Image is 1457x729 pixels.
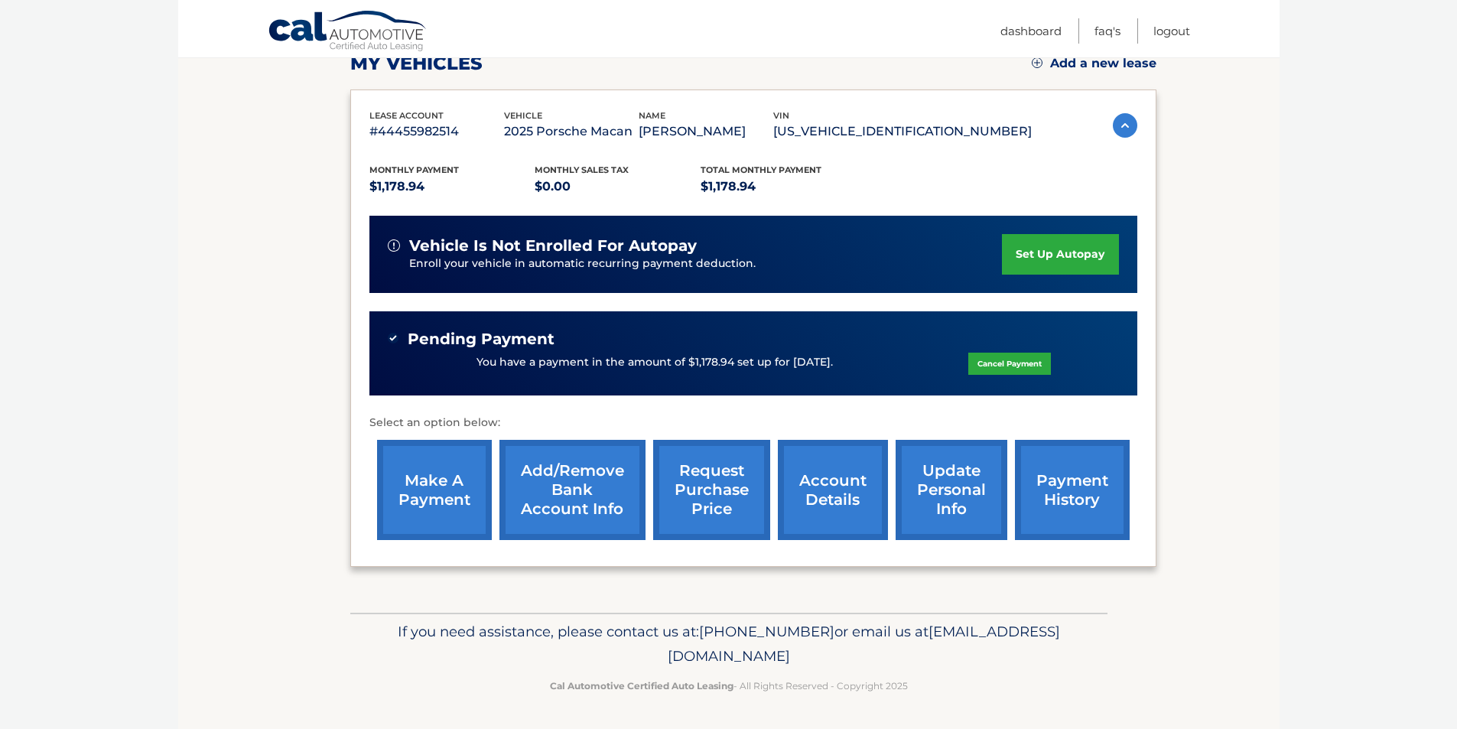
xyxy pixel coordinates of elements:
span: vehicle is not enrolled for autopay [409,236,697,255]
span: [PHONE_NUMBER] [699,623,834,640]
span: [EMAIL_ADDRESS][DOMAIN_NAME] [668,623,1060,665]
img: alert-white.svg [388,239,400,252]
a: Add a new lease [1032,56,1156,71]
span: Monthly sales Tax [535,164,629,175]
a: FAQ's [1094,18,1120,44]
p: - All Rights Reserved - Copyright 2025 [360,678,1098,694]
span: Total Monthly Payment [701,164,821,175]
p: $1,178.94 [701,176,867,197]
a: payment history [1015,440,1130,540]
a: make a payment [377,440,492,540]
span: vehicle [504,110,542,121]
img: check-green.svg [388,333,398,343]
a: request purchase price [653,440,770,540]
p: $1,178.94 [369,176,535,197]
a: Add/Remove bank account info [499,440,646,540]
a: set up autopay [1002,234,1118,275]
span: Pending Payment [408,330,555,349]
p: 2025 Porsche Macan [504,121,639,142]
a: Dashboard [1000,18,1062,44]
a: update personal info [896,440,1007,540]
span: vin [773,110,789,121]
img: add.svg [1032,57,1042,68]
p: You have a payment in the amount of $1,178.94 set up for [DATE]. [476,354,833,371]
strong: Cal Automotive Certified Auto Leasing [550,680,733,692]
a: Logout [1153,18,1190,44]
p: #44455982514 [369,121,504,142]
p: If you need assistance, please contact us at: or email us at [360,620,1098,669]
p: $0.00 [535,176,701,197]
a: account details [778,440,888,540]
p: [US_VEHICLE_IDENTIFICATION_NUMBER] [773,121,1032,142]
h2: my vehicles [350,52,483,75]
a: Cancel Payment [968,353,1051,375]
span: lease account [369,110,444,121]
p: [PERSON_NAME] [639,121,773,142]
p: Enroll your vehicle in automatic recurring payment deduction. [409,255,1003,272]
p: Select an option below: [369,414,1137,432]
img: accordion-active.svg [1113,113,1137,138]
a: Cal Automotive [268,10,428,54]
span: name [639,110,665,121]
span: Monthly Payment [369,164,459,175]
